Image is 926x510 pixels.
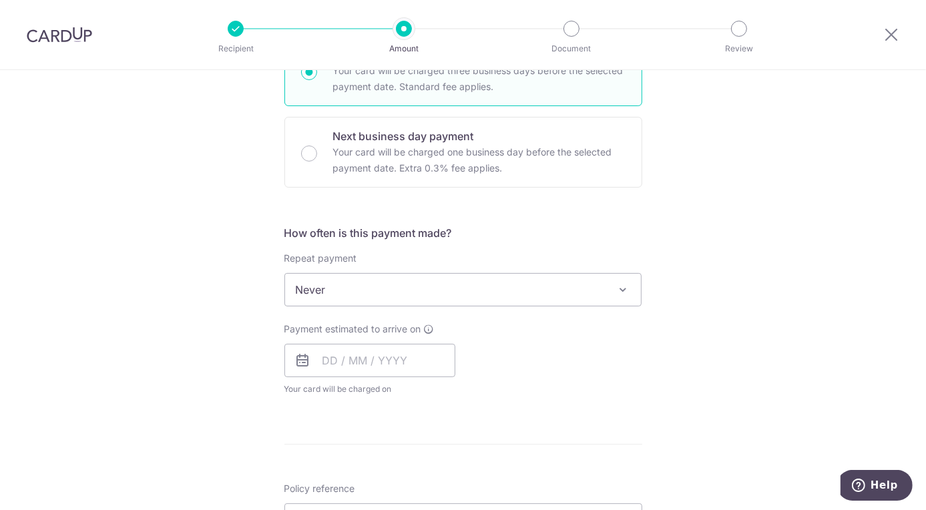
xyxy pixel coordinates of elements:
label: Repeat payment [284,252,357,265]
p: Your card will be charged three business days before the selected payment date. Standard fee appl... [333,63,626,95]
p: Next business day payment [333,128,626,144]
img: CardUp [27,27,92,43]
span: Never [284,273,642,306]
input: DD / MM / YYYY [284,344,455,377]
span: Never [285,274,642,306]
p: Amount [355,42,453,55]
label: Policy reference [284,482,355,495]
p: Review [690,42,788,55]
h5: How often is this payment made? [284,225,642,241]
p: Document [522,42,621,55]
span: Your card will be charged on [284,382,455,396]
span: Payment estimated to arrive on [284,322,421,336]
p: Your card will be charged one business day before the selected payment date. Extra 0.3% fee applies. [333,144,626,176]
iframe: Opens a widget where you can find more information [841,470,913,503]
p: Recipient [186,42,285,55]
